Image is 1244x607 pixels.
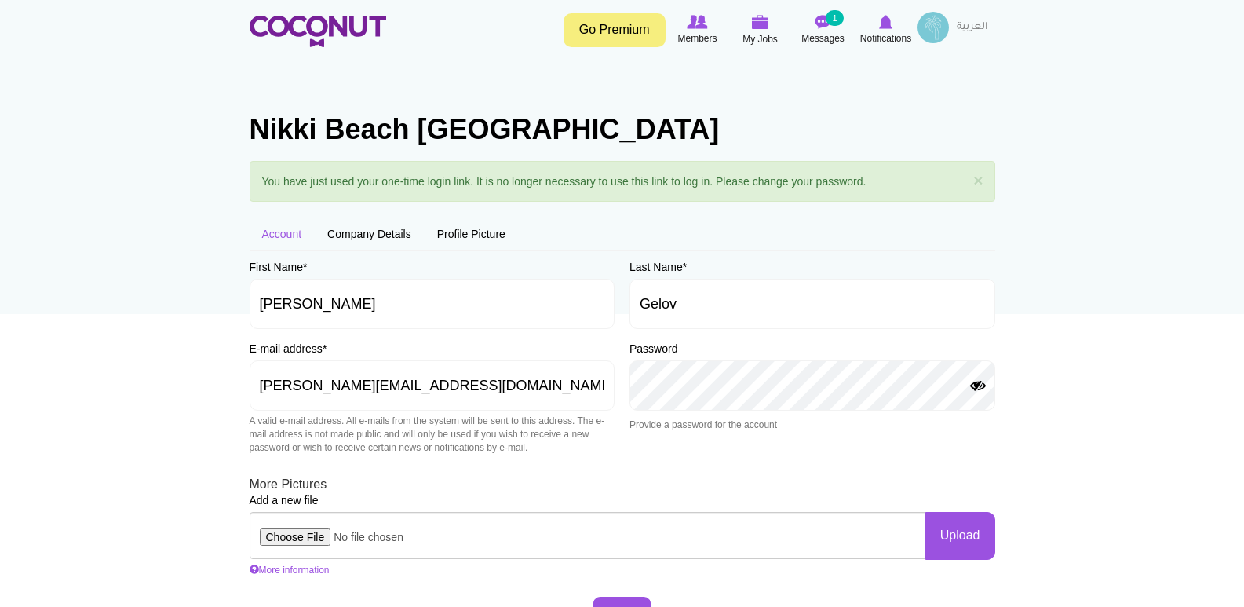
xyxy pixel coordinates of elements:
[629,341,677,357] label: Password
[250,218,315,250] a: Account
[879,15,892,29] img: Notifications
[629,259,687,275] label: Last Name
[250,16,386,47] img: Home
[425,218,518,250] a: Profile Picture
[792,12,855,48] a: Messages Messages 1
[687,15,707,29] img: Browse Members
[250,477,327,491] span: More Pictures
[666,12,729,48] a: Browse Members Members
[250,259,308,275] label: First Name
[315,218,424,250] a: Company Details
[801,31,845,46] span: Messages
[250,279,615,329] input: First Name
[629,279,995,329] input: Last Name
[729,12,792,49] a: My Jobs My Jobs
[323,342,327,355] span: This field is required.
[250,415,615,455] div: A valid e-mail address. All e-mails from the system will be sent to this address. The e-mail addr...
[250,565,330,576] a: More information
[826,10,843,26] small: 1
[250,341,327,357] label: E-mail address
[250,492,319,508] label: Add a new file
[949,12,995,43] a: العربية
[564,13,666,47] a: Go Premium
[250,161,995,202] div: You have just used your one-time login link. It is no longer necessary to use this link to log in...
[969,380,987,393] button: Show Password
[683,261,687,273] span: This field is required.
[855,12,917,48] a: Notifications Notifications
[303,261,307,273] span: This field is required.
[742,31,778,47] span: My Jobs
[815,15,831,29] img: Messages
[250,114,995,145] h1: Nikki Beach [GEOGRAPHIC_DATA]
[860,31,911,46] span: Notifications
[973,172,983,188] a: ×
[925,512,995,560] button: Upload
[677,31,717,46] span: Members
[924,181,994,196] a: Back to Profile
[629,419,995,432] div: Provide a password for the account
[752,15,769,29] img: My Jobs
